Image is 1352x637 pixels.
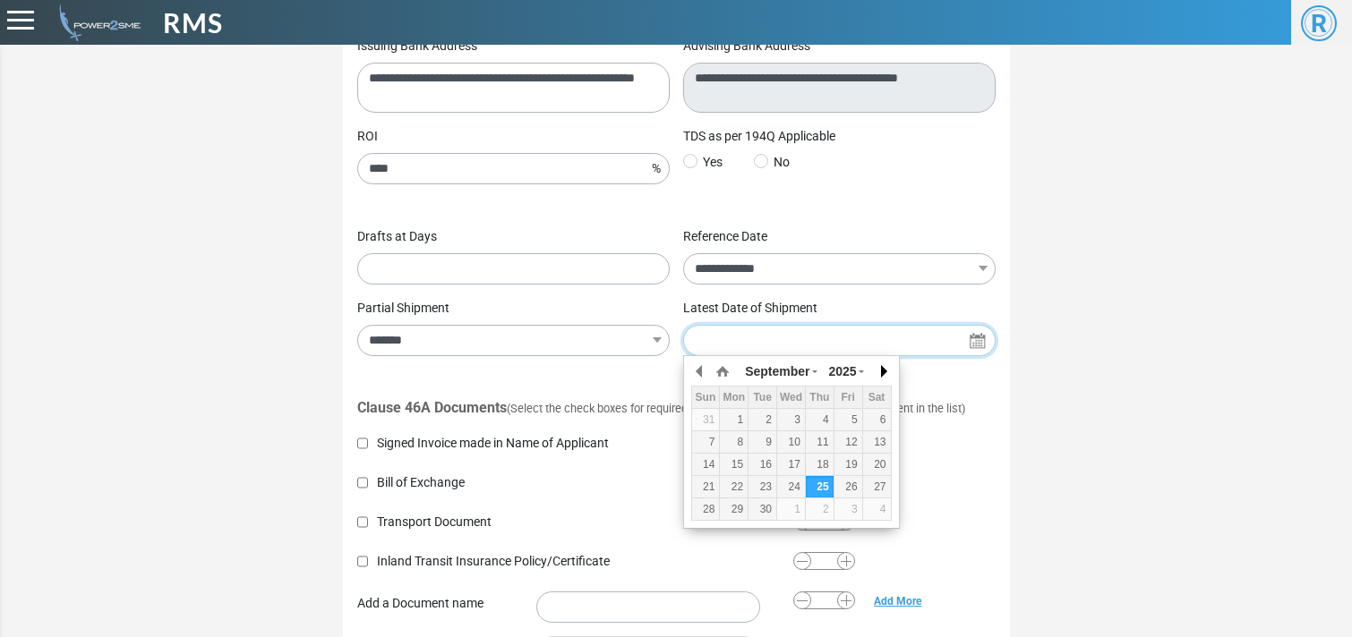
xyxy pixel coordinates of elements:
[828,364,856,378] span: 2025
[834,479,862,495] div: 26
[749,501,776,517] div: 30
[834,434,862,450] div: 12
[692,434,720,450] div: 7
[683,153,723,172] label: Yes
[683,127,835,146] label: TDS as per 194Q Applicable
[357,299,449,318] label: Partial Shipment
[777,434,805,450] div: 10
[357,513,804,531] label: Transport Document
[805,386,834,408] th: Thu
[749,456,776,472] div: 16
[834,456,862,472] div: 19
[357,473,804,492] label: Bill of Exchange
[862,386,891,408] th: Sat
[806,434,834,450] div: 11
[806,456,834,472] div: 18
[720,412,748,428] div: 1
[357,591,536,616] label: Add a Document name
[357,552,804,571] label: Inland Transit Insurance Policy/Certificate
[357,477,369,488] input: Bill of Exchange
[777,479,805,495] div: 24
[754,153,790,172] label: No
[357,556,369,567] input: Inland Transit Insurance Policy/Certificate
[692,456,720,472] div: 14
[652,157,661,180] i: %
[357,437,369,449] input: Signed Invoice made in Name of Applicant
[52,4,141,41] img: admin
[806,501,834,517] div: 2
[720,456,748,472] div: 15
[863,434,891,450] div: 13
[834,386,862,408] th: Fri
[777,501,805,517] div: 1
[357,399,996,416] h4: Clause 46A Documents
[749,434,776,450] div: 9
[777,386,806,408] th: Wed
[692,479,720,495] div: 21
[683,299,817,318] label: Latest Date of Shipment
[357,127,378,146] label: ROI
[853,592,943,610] a: Add More
[834,412,862,428] div: 5
[863,501,891,517] div: 4
[806,479,834,495] div: 25
[357,37,477,55] label: Issuing Bank Address
[163,3,223,43] span: RMS
[692,412,720,428] div: 31
[863,456,891,472] div: 20
[749,386,777,408] th: Tue
[777,412,805,428] div: 3
[692,501,720,517] div: 28
[777,456,805,472] div: 17
[745,364,809,378] span: September
[357,434,804,453] label: Signed Invoice made in Name of Applicant
[969,332,987,350] img: Search
[507,402,965,415] small: (Select the check boxes for required documents or add a document if not present in the list)
[749,412,776,428] div: 2
[863,412,891,428] div: 6
[720,386,749,408] th: Mon
[1301,5,1337,41] span: R
[720,501,748,517] div: 29
[834,501,862,517] div: 3
[357,516,369,528] input: Transport Document
[720,434,748,450] div: 8
[863,479,891,495] div: 27
[806,412,834,428] div: 4
[357,227,437,246] label: Drafts at Days
[683,227,767,246] label: Reference Date
[720,479,748,495] div: 22
[683,37,810,55] label: Advising Bank Address
[691,386,720,408] th: Sun
[749,479,776,495] div: 23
